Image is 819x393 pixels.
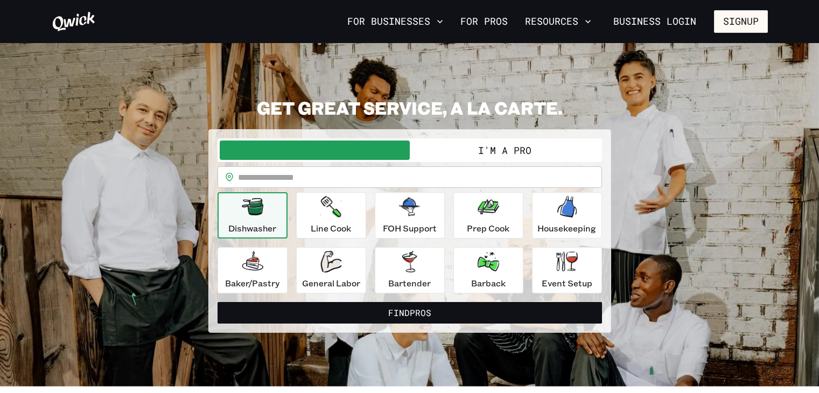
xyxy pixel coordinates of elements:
[537,222,596,235] p: Housekeeping
[208,97,611,118] h2: GET GREAT SERVICE, A LA CARTE.
[388,277,431,290] p: Bartender
[296,247,366,293] button: General Labor
[532,247,602,293] button: Event Setup
[410,141,600,160] button: I'm a Pro
[714,10,768,33] button: Signup
[218,302,602,324] button: FindPros
[521,12,596,31] button: Resources
[343,12,447,31] button: For Businesses
[218,192,288,238] button: Dishwasher
[225,277,279,290] p: Baker/Pastry
[604,10,705,33] a: Business Login
[375,247,445,293] button: Bartender
[453,192,523,238] button: Prep Cook
[532,192,602,238] button: Housekeeping
[456,12,512,31] a: For Pros
[311,222,351,235] p: Line Cook
[375,192,445,238] button: FOH Support
[218,247,288,293] button: Baker/Pastry
[296,192,366,238] button: Line Cook
[453,247,523,293] button: Barback
[228,222,276,235] p: Dishwasher
[471,277,506,290] p: Barback
[542,277,592,290] p: Event Setup
[220,141,410,160] button: I'm a Business
[302,277,360,290] p: General Labor
[383,222,437,235] p: FOH Support
[467,222,509,235] p: Prep Cook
